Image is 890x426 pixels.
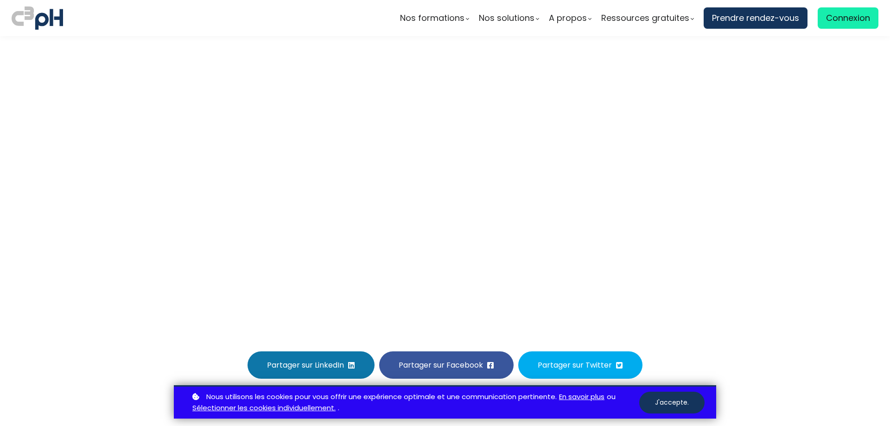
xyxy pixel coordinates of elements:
[479,11,534,25] span: Nos solutions
[518,351,642,379] button: Partager sur Twitter
[12,5,63,32] img: logo C3PH
[267,359,344,371] span: Partager sur LinkedIn
[206,391,557,403] span: Nous utilisons les cookies pour vous offrir une expérience optimale et une communication pertinente.
[399,359,483,371] span: Partager sur Facebook
[559,391,604,403] a: En savoir plus
[639,392,705,413] button: J'accepte.
[549,11,587,25] span: A propos
[826,11,870,25] span: Connexion
[190,391,639,414] p: ou .
[601,11,689,25] span: Ressources gratuites
[538,359,612,371] span: Partager sur Twitter
[192,402,336,414] a: Sélectionner les cookies individuellement.
[818,7,878,29] a: Connexion
[248,351,375,379] button: Partager sur LinkedIn
[712,11,799,25] span: Prendre rendez-vous
[704,7,807,29] a: Prendre rendez-vous
[379,351,514,379] button: Partager sur Facebook
[400,11,464,25] span: Nos formations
